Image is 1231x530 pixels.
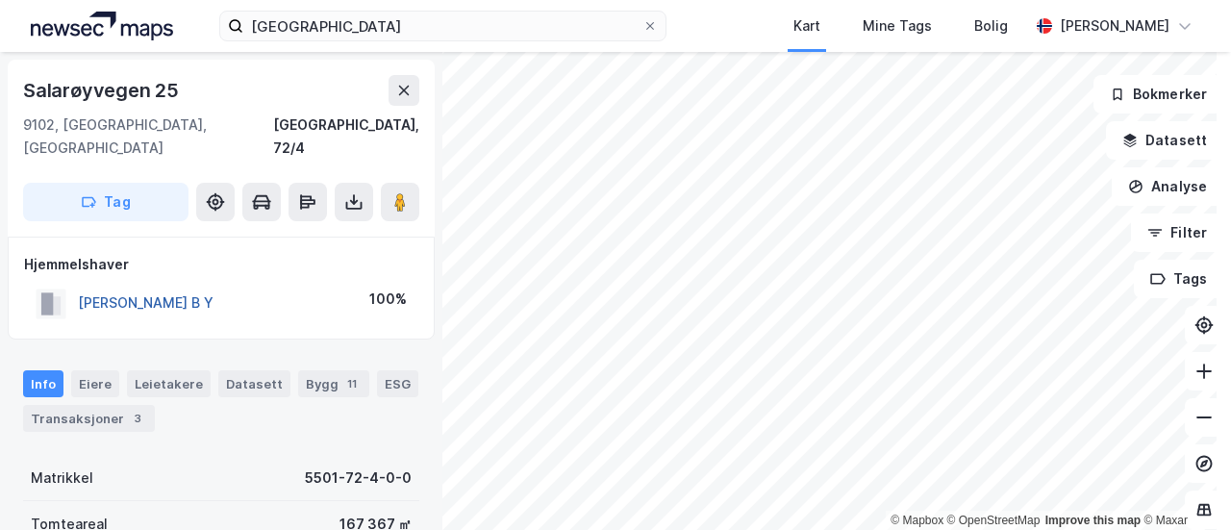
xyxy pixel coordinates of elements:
[342,374,362,393] div: 11
[273,114,419,160] div: [GEOGRAPHIC_DATA], 72/4
[1112,167,1223,206] button: Analyse
[71,370,119,397] div: Eiere
[1060,14,1169,38] div: [PERSON_NAME]
[24,253,418,276] div: Hjemmelshaver
[377,370,418,397] div: ESG
[369,288,407,311] div: 100%
[23,370,63,397] div: Info
[298,370,369,397] div: Bygg
[1093,75,1223,114] button: Bokmerker
[305,467,412,490] div: 5501-72-4-0-0
[23,75,183,106] div: Salarøyvegen 25
[1135,438,1231,530] div: Kontrollprogram for chat
[974,14,1008,38] div: Bolig
[1135,438,1231,530] iframe: Chat Widget
[793,14,820,38] div: Kart
[23,405,155,432] div: Transaksjoner
[23,114,273,160] div: 9102, [GEOGRAPHIC_DATA], [GEOGRAPHIC_DATA]
[1134,260,1223,298] button: Tags
[128,409,147,428] div: 3
[1106,121,1223,160] button: Datasett
[218,370,290,397] div: Datasett
[863,14,932,38] div: Mine Tags
[1131,214,1223,252] button: Filter
[891,514,943,527] a: Mapbox
[947,514,1041,527] a: OpenStreetMap
[31,12,173,40] img: logo.a4113a55bc3d86da70a041830d287a7e.svg
[31,467,93,490] div: Matrikkel
[127,370,211,397] div: Leietakere
[243,12,642,40] input: Søk på adresse, matrikkel, gårdeiere, leietakere eller personer
[23,183,188,221] button: Tag
[1045,514,1141,527] a: Improve this map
